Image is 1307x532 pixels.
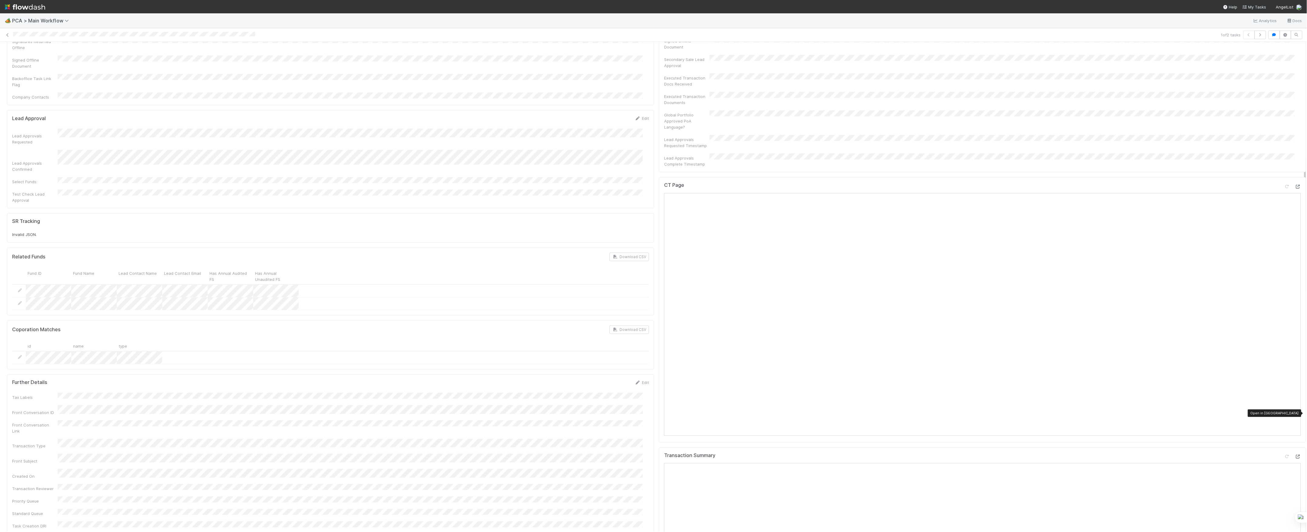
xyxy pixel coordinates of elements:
[12,510,58,517] div: Standard Queue
[635,116,649,121] a: Edit
[610,325,649,334] button: Download CSV
[117,268,162,284] div: Lead Contact Name
[664,75,710,87] div: Executed Transaction Docs Received
[664,112,710,130] div: Global Portfolio Approved PoA Language?
[12,94,58,100] div: Company Contacts
[1296,4,1302,10] img: avatar_b6a6ccf4-6160-40f7-90da-56c3221167ae.png
[5,2,45,12] img: logo-inverted-e16ddd16eac7371096b0.svg
[664,182,684,188] h5: CT Page
[664,93,710,106] div: Executed Transaction Documents
[664,136,710,149] div: Lead Approvals Requested Timestamp
[12,231,649,237] div: Invalid JSON.
[610,253,649,261] button: Download CSV
[12,523,58,529] div: Task Creation DRI
[12,409,58,416] div: Front Conversation ID
[12,133,58,145] div: Lead Approvals Requested
[162,268,208,284] div: Lead Contact Email
[664,155,710,167] div: Lead Approvals Complete Timestamp
[664,56,710,69] div: Secondary Sale Lead Approval
[12,394,58,400] div: Tax Labels
[12,179,58,185] div: Select Funds:
[12,57,58,69] div: Signed Offline Document
[1287,17,1302,24] a: Docs
[664,453,715,459] h5: Transaction Summary
[1223,4,1238,10] div: Help
[12,116,46,122] h5: Lead Approval
[26,341,71,351] div: id
[12,76,58,88] div: Backoffice Task Link Flag
[12,379,47,386] h5: Further Details
[1242,5,1266,9] span: My Tasks
[12,327,61,333] h5: Coporation Matches
[117,341,162,351] div: type
[12,39,58,51] div: Signatures Returned Offline
[12,422,58,434] div: Front Conversation Link
[12,254,45,260] h5: Related Funds
[1221,32,1241,38] span: 1 of 2 tasks
[12,486,58,492] div: Transaction Reviewer
[12,18,72,24] span: PCA > Main Workflow
[208,268,253,284] div: Has Annual Audited FS
[1242,4,1266,10] a: My Tasks
[12,191,58,203] div: Test Check Lead Approval
[12,498,58,504] div: Priority Queue
[253,268,299,284] div: Has Annual Unaudited FS
[5,18,11,23] span: 🏕️
[12,160,58,172] div: Lead Approvals Confirmed
[1276,5,1294,9] span: AngelList
[664,38,710,50] div: Signed Offline Document
[12,473,58,479] div: Created On
[1253,17,1277,24] a: Analytics
[12,443,58,449] div: Transaction Type
[12,218,40,224] h5: SR Tracking
[635,380,649,385] a: Edit
[26,268,71,284] div: Fund ID
[71,268,117,284] div: Fund Name
[71,341,117,351] div: name
[12,458,58,464] div: Front Subject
